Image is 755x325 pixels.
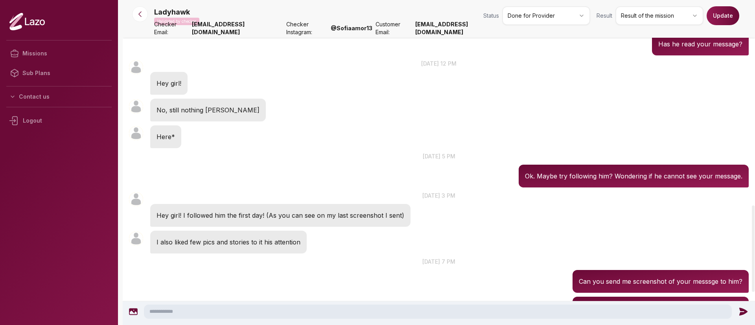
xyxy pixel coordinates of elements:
p: [DATE] 12 pm [123,59,755,68]
p: [DATE] 3 pm [123,191,755,200]
span: Checker Email: [154,20,189,36]
span: Checker Instagram: [286,20,328,36]
p: Here* [157,132,175,142]
p: Has he read your message? [658,39,742,49]
p: Validated by checker [154,18,199,25]
a: Missions [6,44,112,63]
p: [DATE] 7 pm [123,257,755,266]
p: Hey girl! I followed him the first day! (As you can see on my last screenshot I sent) [157,210,404,220]
p: I also liked few pics and stories to it his attention [157,237,300,247]
strong: [EMAIL_ADDRESS][DOMAIN_NAME] [415,20,506,36]
p: No, still nothing [PERSON_NAME] [157,105,260,115]
span: Status [483,12,499,20]
button: Contact us [6,90,112,104]
span: Customer Email: [376,20,412,36]
p: [DATE] 5 pm [123,152,755,160]
img: User avatar [129,126,143,140]
strong: @ Sofiaamor13 [331,24,372,32]
span: Result [597,12,612,20]
button: Update [707,6,739,25]
div: Logout [6,110,112,131]
p: Ok. Maybe try following him? Wondering if he cannot see your message. [525,171,742,181]
p: Can you send me screenshot of your messsge to him? [579,276,742,286]
a: Sub Plans [6,63,112,83]
img: User avatar [129,231,143,246]
img: User avatar [129,99,143,114]
p: Ladyhawk [154,7,190,18]
p: Hey girl! [157,78,181,88]
strong: [EMAIL_ADDRESS][DOMAIN_NAME] [192,20,283,36]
